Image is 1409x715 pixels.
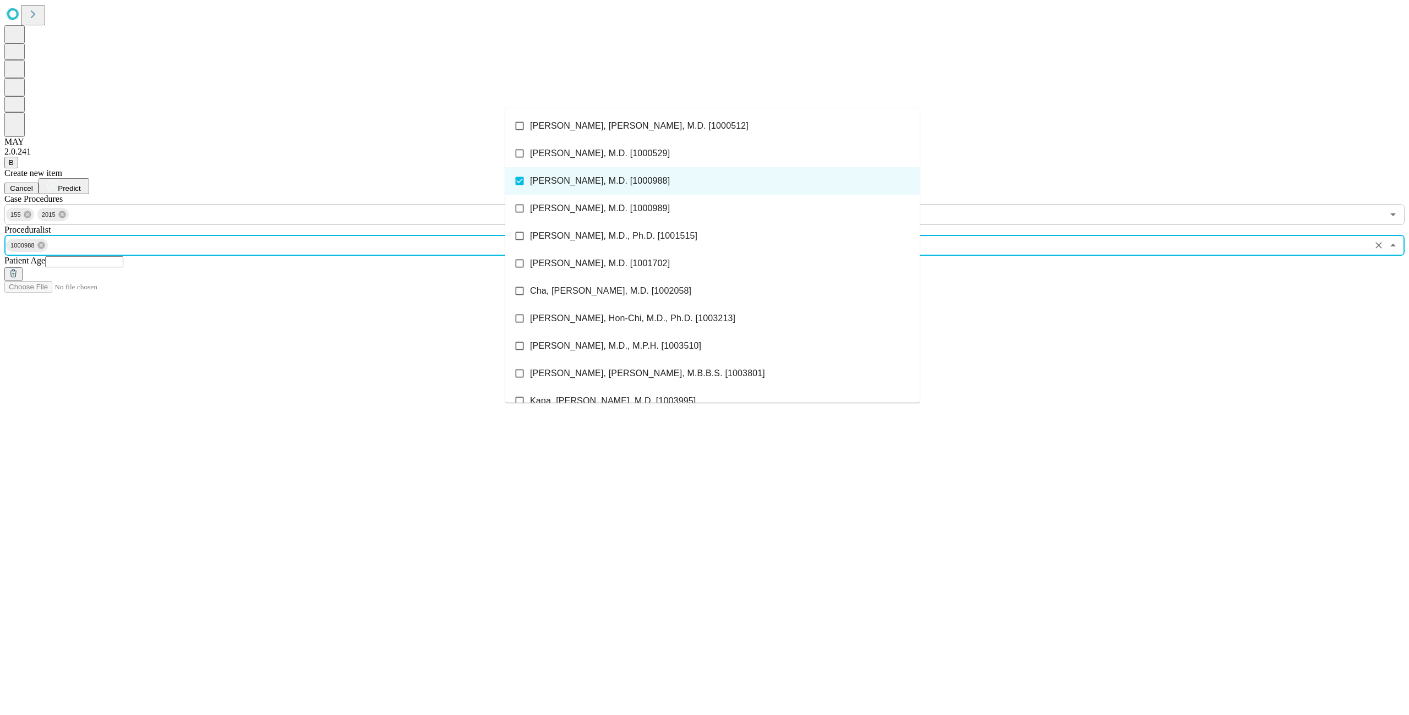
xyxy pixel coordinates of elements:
[9,158,14,167] span: B
[1385,207,1401,222] button: Open
[6,208,25,221] span: 155
[1385,238,1401,253] button: Close
[530,119,749,133] span: [PERSON_NAME], [PERSON_NAME], M.D. [1000512]
[530,394,696,408] span: Kapa, [PERSON_NAME], M.D. [1003995]
[530,147,670,160] span: [PERSON_NAME], M.D. [1000529]
[530,174,670,188] span: [PERSON_NAME], M.D. [1000988]
[4,183,39,194] button: Cancel
[37,208,69,221] div: 2015
[10,184,33,193] span: Cancel
[4,168,62,178] span: Create new item
[1371,238,1386,253] button: Clear
[6,239,48,252] div: 1000988
[530,284,691,298] span: Cha, [PERSON_NAME], M.D. [1002058]
[530,339,701,353] span: [PERSON_NAME], M.D., M.P.H. [1003510]
[6,239,39,252] span: 1000988
[37,208,60,221] span: 2015
[6,208,34,221] div: 155
[530,367,765,380] span: [PERSON_NAME], [PERSON_NAME], M.B.B.S. [1003801]
[4,157,18,168] button: B
[4,137,1405,147] div: MAY
[4,147,1405,157] div: 2.0.241
[39,178,89,194] button: Predict
[530,312,735,325] span: [PERSON_NAME], Hon-Chi, M.D., Ph.D. [1003213]
[4,194,63,204] span: Scheduled Procedure
[530,202,670,215] span: [PERSON_NAME], M.D. [1000989]
[4,225,51,234] span: Proceduralist
[530,229,697,243] span: [PERSON_NAME], M.D., Ph.D. [1001515]
[530,257,670,270] span: [PERSON_NAME], M.D. [1001702]
[4,256,45,265] span: Patient Age
[58,184,80,193] span: Predict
